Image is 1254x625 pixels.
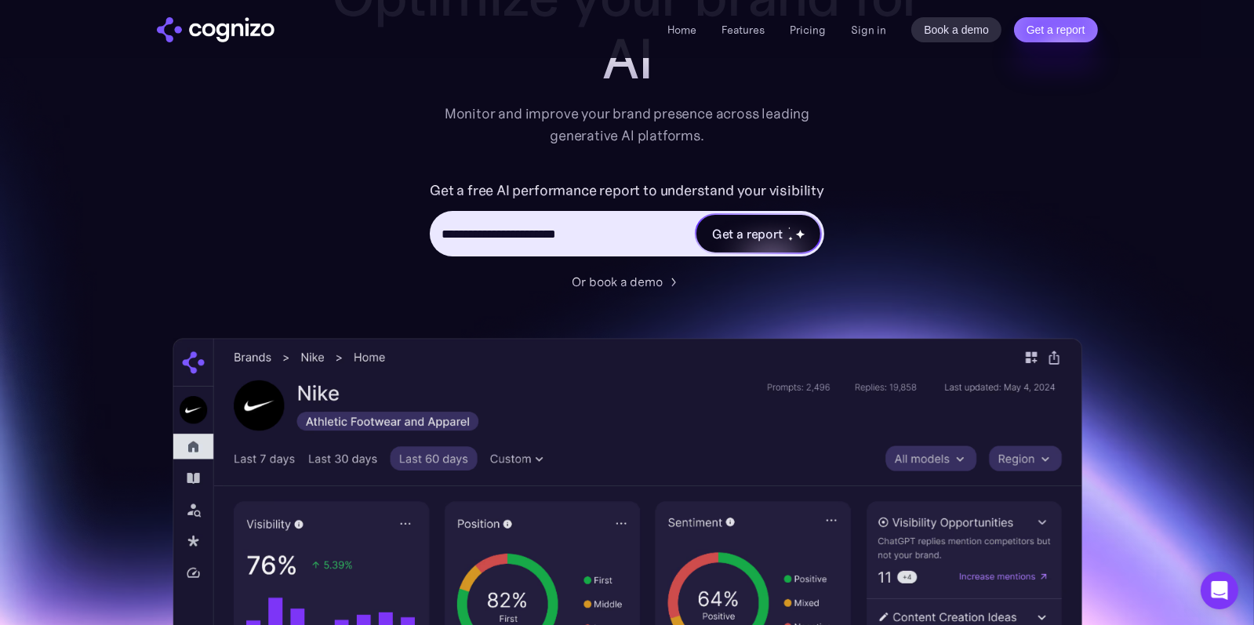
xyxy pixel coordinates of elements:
a: home [157,17,274,42]
a: Get a report [1014,17,1098,42]
label: Get a free AI performance report to understand your visibility [430,178,824,203]
img: cognizo logo [157,17,274,42]
img: star [795,229,805,239]
a: Sign in [851,20,886,39]
a: Home [667,23,696,37]
form: Hero URL Input Form [430,178,824,264]
img: star [788,227,791,229]
img: star [788,236,794,242]
div: AI [314,27,941,90]
a: Pricing [790,23,826,37]
a: Book a demo [911,17,1001,42]
a: Features [722,23,765,37]
div: Open Intercom Messenger [1201,572,1238,609]
div: Or book a demo [572,272,663,291]
a: Get a reportstarstarstar [695,213,822,254]
a: Or book a demo [572,272,682,291]
div: Monitor and improve your brand presence across leading generative AI platforms. [434,103,820,147]
div: Get a report [712,224,783,243]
